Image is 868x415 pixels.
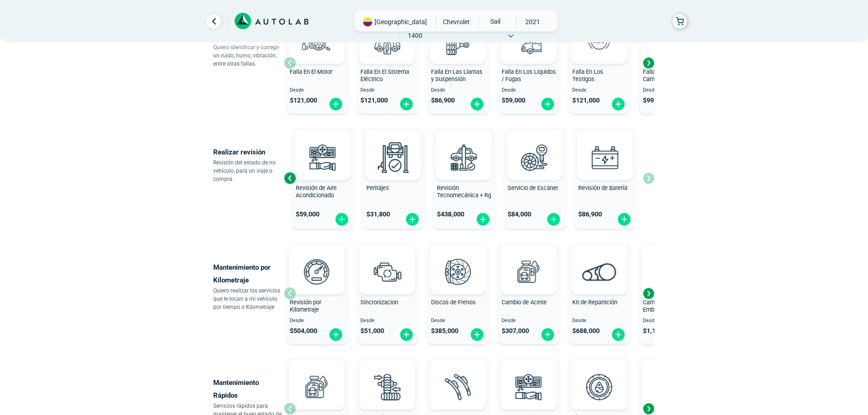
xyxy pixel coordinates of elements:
span: Sincronizacion [360,299,398,306]
span: Revisión por Kilometraje [290,299,321,313]
span: Desde [502,318,556,324]
img: AD0BCuuxAAAAAElFTkSuQmCC [515,362,542,389]
img: kit_de_embrague-v3.svg [650,251,690,292]
img: AD0BCuuxAAAAAElFTkSuQmCC [303,247,330,274]
img: AD0BCuuxAAAAAElFTkSuQmCC [515,247,542,274]
span: Falla En Los Liquidos / Fugas [502,68,556,83]
img: cambio_de_aceite-v3.svg [508,251,549,292]
span: Falla En El Motor [290,68,332,75]
img: fi_plus-circle2.svg [405,212,420,226]
button: Falla En La Caja de Cambio Desde $99,000 [639,12,701,113]
span: 2021 [517,15,549,29]
button: Peritajes $31,800 [363,128,424,229]
img: fi_plus-circle2.svg [617,212,632,226]
img: AD0BCuuxAAAAAElFTkSuQmCC [586,362,613,389]
span: Discos de Frenos [431,299,476,306]
span: Falla En Las Llantas y Suspensión [431,68,483,83]
img: fi_plus-circle2.svg [329,97,343,111]
span: Desde [572,87,627,93]
span: CHEVROLET [440,15,473,29]
img: AD0BCuuxAAAAAElFTkSuQmCC [586,247,613,274]
button: Revisión de Batería $86,900 [575,128,636,229]
button: Revisión Tecnomecánica + Rg $438,000 [433,128,495,229]
span: [GEOGRAPHIC_DATA] [375,17,427,26]
span: Desde [431,87,485,93]
button: Discos de Frenos Desde $385,000 [427,243,489,344]
span: Falla En La Caja de Cambio [643,68,691,83]
img: liquido_refrigerante-v3.svg [650,367,690,407]
img: cambio_bateria-v3.svg [585,137,625,177]
img: fi_plus-circle2.svg [611,328,626,342]
button: Revisión por Kilometraje Desde $504,000 [286,243,348,344]
button: Servicio de Escáner $84,000 [504,128,565,229]
img: fi_plus-circle2.svg [611,97,626,111]
p: Quiero identificar y corregir un ruido, humo, vibración, entre otras fallas. [213,43,284,68]
img: AD0BCuuxAAAAAElFTkSuQmCC [309,133,336,160]
span: Revisión Tecnomecánica + Rg [437,184,491,199]
span: $ 84,000 [508,210,531,218]
img: fi_plus-circle2.svg [399,328,414,342]
img: fi_plus-circle2.svg [470,328,484,342]
span: $ 99,000 [643,97,667,104]
button: Cambio de Kit de Embrague Desde $1,140,000 [639,243,701,344]
span: $ 121,000 [572,97,600,104]
img: AD0BCuuxAAAAAElFTkSuQmCC [450,133,478,160]
img: fi_plus-circle2.svg [329,328,343,342]
span: Falla En El Sistema Eléctrico [360,68,409,83]
div: Next slide [642,56,655,70]
img: AD0BCuuxAAAAAElFTkSuQmCC [303,362,330,389]
img: fi_plus-circle2.svg [334,212,349,226]
span: Falla En Los Testigos [572,68,603,83]
img: AD0BCuuxAAAAAElFTkSuQmCC [374,247,401,274]
span: $ 385,000 [431,327,458,335]
span: SAIL [478,15,511,28]
span: Desde [360,318,415,324]
span: $ 1,140,000 [643,327,676,335]
span: $ 51,000 [360,327,384,335]
img: fi_plus-circle2.svg [540,97,555,111]
button: Revisión de Aire Acondicionado $59,000 [292,128,354,229]
p: Mantenimiento Rápidos [213,376,284,402]
span: Desde [572,318,627,324]
div: Previous slide [283,171,297,185]
span: 1400 [399,29,431,42]
img: plumillas-v3.svg [438,367,478,407]
p: Quiero realizar los servicios que le tocan a mi vehículo por tiempo o Kilometraje [213,287,284,311]
span: Revisión de Batería [578,184,627,191]
img: fi_plus-circle2.svg [546,212,561,226]
span: Desde [360,87,415,93]
img: AD0BCuuxAAAAAElFTkSuQmCC [444,362,472,389]
span: Desde [290,318,344,324]
img: fi_plus-circle2.svg [399,97,414,111]
img: AD0BCuuxAAAAAElFTkSuQmCC [521,133,548,160]
p: Realizar revisión [213,146,284,159]
a: Ir al paso anterior [206,14,221,29]
span: Kit de Repartición [572,299,617,306]
span: $ 86,900 [431,97,455,104]
span: Desde [431,318,485,324]
span: $ 59,000 [296,210,319,218]
img: cambio_de_aceite-v3.svg [297,367,337,407]
img: revision_por_kilometraje-v3.svg [297,251,337,292]
button: Sincronizacion Desde $51,000 [357,243,418,344]
span: Cambio de Aceite [502,299,547,306]
span: Cambio de Kit de Embrague [643,299,686,313]
img: fi_plus-circle2.svg [470,97,484,111]
span: Peritajes [366,184,389,191]
span: Desde [643,318,697,324]
span: $ 121,000 [360,97,388,104]
span: $ 31,800 [366,210,390,218]
img: Flag of COLOMBIA [363,17,372,26]
p: Revisión del estado de mi vehículo, para un viaje o compra. [213,159,284,183]
img: frenos2-v3.svg [438,251,478,292]
span: $ 59,000 [502,97,525,104]
img: AD0BCuuxAAAAAElFTkSuQmCC [444,247,472,274]
img: peritaje-v3.svg [373,137,413,177]
span: Revisión de Aire Acondicionado [296,184,337,199]
span: $ 438,000 [437,210,464,218]
img: liquido_frenos-v3.svg [579,367,619,407]
button: Falla En El Sistema Eléctrico Desde $121,000 [357,12,418,113]
p: Mantenimiento por Kilometraje [213,261,284,287]
span: $ 504,000 [290,327,317,335]
img: revision_tecno_mecanica-v3.svg [444,137,484,177]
